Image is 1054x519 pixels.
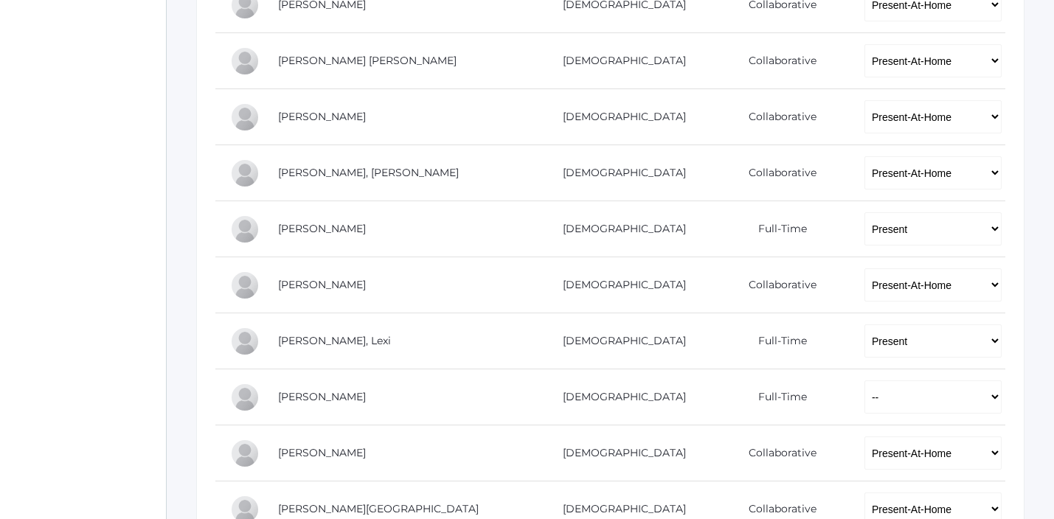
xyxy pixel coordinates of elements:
div: William Hamilton [230,102,260,132]
td: Collaborative [704,425,850,481]
div: Stone Haynes [230,159,260,188]
div: Hannah Hrehniy [230,215,260,244]
a: [PERSON_NAME] [PERSON_NAME] [278,54,457,67]
a: [PERSON_NAME], [PERSON_NAME] [278,166,459,179]
div: Colton Maurer [230,439,260,468]
td: Collaborative [704,257,850,313]
td: Full-Time [704,201,850,257]
td: Collaborative [704,89,850,145]
td: [DEMOGRAPHIC_DATA] [534,145,705,201]
div: Frances Leidenfrost [230,383,260,412]
a: [PERSON_NAME] [278,110,366,123]
td: [DEMOGRAPHIC_DATA] [534,257,705,313]
div: Corbin Intlekofer [230,271,260,300]
div: Lexi Judy [230,327,260,356]
td: [DEMOGRAPHIC_DATA] [534,89,705,145]
td: Collaborative [704,33,850,89]
td: [DEMOGRAPHIC_DATA] [534,33,705,89]
td: [DEMOGRAPHIC_DATA] [534,425,705,481]
td: Full-Time [704,313,850,369]
td: Full-Time [704,369,850,425]
a: [PERSON_NAME] [278,222,366,235]
a: [PERSON_NAME] [278,446,366,459]
a: [PERSON_NAME] [278,278,366,291]
td: [DEMOGRAPHIC_DATA] [534,369,705,425]
a: [PERSON_NAME], Lexi [278,334,391,347]
td: Collaborative [704,145,850,201]
td: [DEMOGRAPHIC_DATA] [534,201,705,257]
a: [PERSON_NAME][GEOGRAPHIC_DATA] [278,502,479,515]
td: [DEMOGRAPHIC_DATA] [534,313,705,369]
a: [PERSON_NAME] [278,390,366,403]
div: Annie Grace Gregg [230,46,260,76]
